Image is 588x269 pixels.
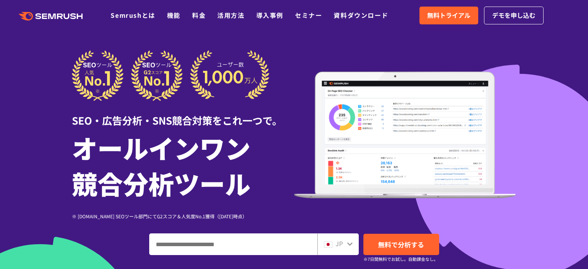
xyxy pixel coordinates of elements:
small: ※7日間無料でお試し。自動課金なし。 [363,255,438,263]
a: 導入事例 [256,10,283,20]
a: デモを申し込む [484,7,544,24]
span: デモを申し込む [492,10,535,21]
a: 料金 [192,10,206,20]
span: JP [336,239,343,248]
a: 無料で分析する [363,234,439,255]
div: ※ [DOMAIN_NAME] SEOツール部門にてG2スコア＆人気度No.1獲得（[DATE]時点） [72,212,294,220]
span: 無料で分析する [378,240,424,249]
span: 無料トライアル [427,10,470,21]
input: ドメイン、キーワードまたはURLを入力してください [150,234,317,255]
a: 機能 [167,10,181,20]
a: 活用方法 [217,10,244,20]
a: 無料トライアル [419,7,478,24]
a: 資料ダウンロード [334,10,388,20]
h1: オールインワン 競合分析ツール [72,130,294,201]
div: SEO・広告分析・SNS競合対策をこれ一つで。 [72,101,294,128]
a: Semrushとは [111,10,155,20]
a: セミナー [295,10,322,20]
